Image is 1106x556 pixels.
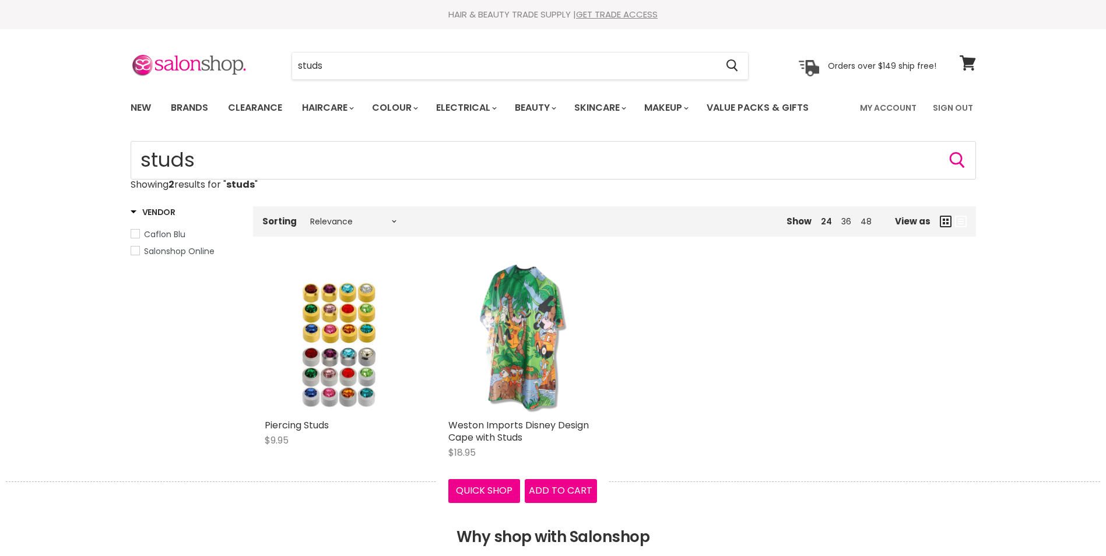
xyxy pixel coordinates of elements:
[116,9,991,20] div: HAIR & BEAUTY TRADE SUPPLY |
[116,91,991,125] nav: Main
[1048,501,1094,544] iframe: Gorgias live chat messenger
[895,216,931,226] span: View as
[363,96,425,120] a: Colour
[635,96,696,120] a: Makeup
[219,96,291,120] a: Clearance
[144,245,215,257] span: Salonshop Online
[841,216,851,227] a: 36
[131,180,976,190] p: Showing results for " "
[131,141,976,180] form: Product
[566,96,633,120] a: Skincare
[448,446,476,459] span: $18.95
[293,96,361,120] a: Haircare
[131,206,175,218] h3: Vendor
[265,434,289,447] span: $9.95
[168,178,174,191] strong: 2
[525,479,597,502] button: Add to cart
[289,265,388,413] img: Piercing Studs
[262,216,297,226] label: Sorting
[948,151,967,170] button: Search
[448,479,521,502] button: Quick shop
[144,228,185,240] span: Caflon Blu
[122,91,835,125] ul: Main menu
[821,216,832,227] a: 24
[427,96,504,120] a: Electrical
[717,52,748,79] button: Search
[698,96,817,120] a: Value Packs & Gifts
[162,96,217,120] a: Brands
[131,141,976,180] input: Search
[576,8,658,20] a: GET TRADE ACCESS
[131,245,238,258] a: Salonshop Online
[292,52,749,80] form: Product
[506,96,563,120] a: Beauty
[122,96,160,120] a: New
[861,216,872,227] a: 48
[448,418,589,444] a: Weston Imports Disney Design Cape with Studs
[226,178,255,191] strong: studs
[926,96,980,120] a: Sign Out
[853,96,924,120] a: My Account
[265,265,413,413] a: Piercing Studs
[265,418,329,432] a: Piercing Studs
[131,228,238,241] a: Caflon Blu
[787,215,812,227] span: Show
[828,60,936,71] p: Orders over $149 ship free!
[292,52,717,79] input: Search
[448,265,597,413] img: Weston Imports Disney Design Cape with Studs
[529,484,592,497] span: Add to cart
